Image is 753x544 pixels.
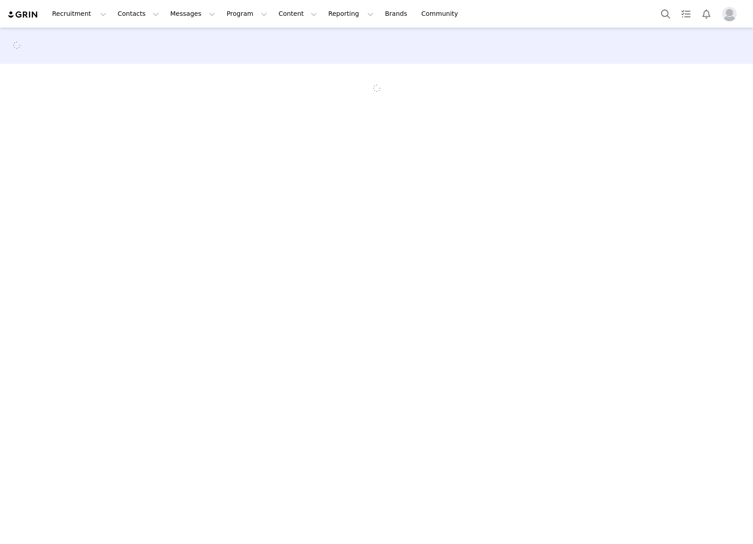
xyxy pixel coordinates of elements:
[323,4,379,24] button: Reporting
[221,4,273,24] button: Program
[722,7,737,21] img: placeholder-profile.jpg
[676,4,696,24] a: Tasks
[47,4,112,24] button: Recruitment
[165,4,221,24] button: Messages
[112,4,164,24] button: Contacts
[656,4,676,24] button: Search
[696,4,716,24] button: Notifications
[7,10,39,19] img: grin logo
[273,4,322,24] button: Content
[379,4,415,24] a: Brands
[416,4,468,24] a: Community
[717,7,746,21] button: Profile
